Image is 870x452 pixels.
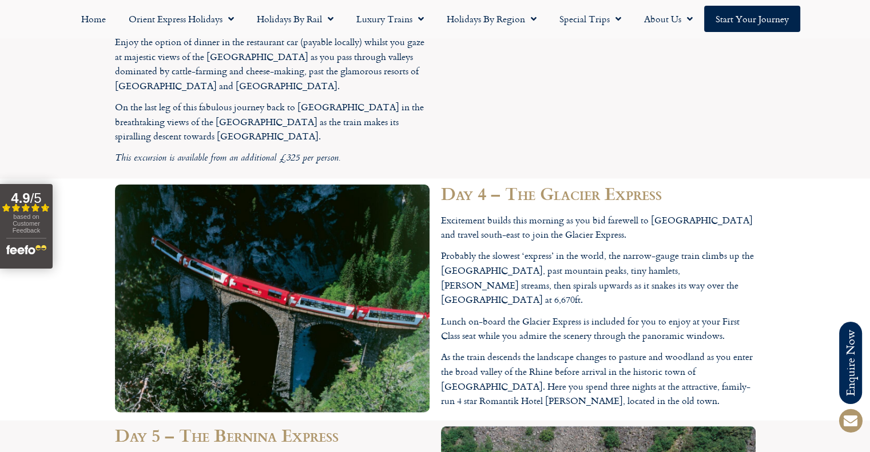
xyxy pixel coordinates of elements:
[115,100,430,144] p: On the last leg of this fabulous journey back to [GEOGRAPHIC_DATA] in the breathtaking views of t...
[70,6,117,32] a: Home
[441,249,756,307] p: Probably the slowest ‘express’ in the world, the narrow-gauge train climbs up the [GEOGRAPHIC_DAT...
[704,6,800,32] a: Start your Journey
[6,6,864,32] nav: Menu
[435,6,548,32] a: Holidays by Region
[441,213,756,242] p: Excitement builds this morning as you bid farewell to [GEOGRAPHIC_DATA] and travel south-east to ...
[115,35,430,93] p: Enjoy the option of dinner in the restaurant car (payable locally) whilst you gaze at majestic vi...
[345,6,435,32] a: Luxury Trains
[548,6,633,32] a: Special Trips
[245,6,345,32] a: Holidays by Rail
[441,350,756,408] p: As the train descends the landscape changes to pasture and woodland as you enter the broad valley...
[441,314,756,343] p: Lunch on-board the Glacier Express is included for you to enjoy at your First Class seat while yo...
[115,426,430,443] h2: Day 5 – The Bernina Express
[117,6,245,32] a: Orient Express Holidays
[115,151,340,166] em: This excursion is available from an additional £325 per person.
[633,6,704,32] a: About Us
[441,185,756,202] h2: Day 4 – The Glacier Express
